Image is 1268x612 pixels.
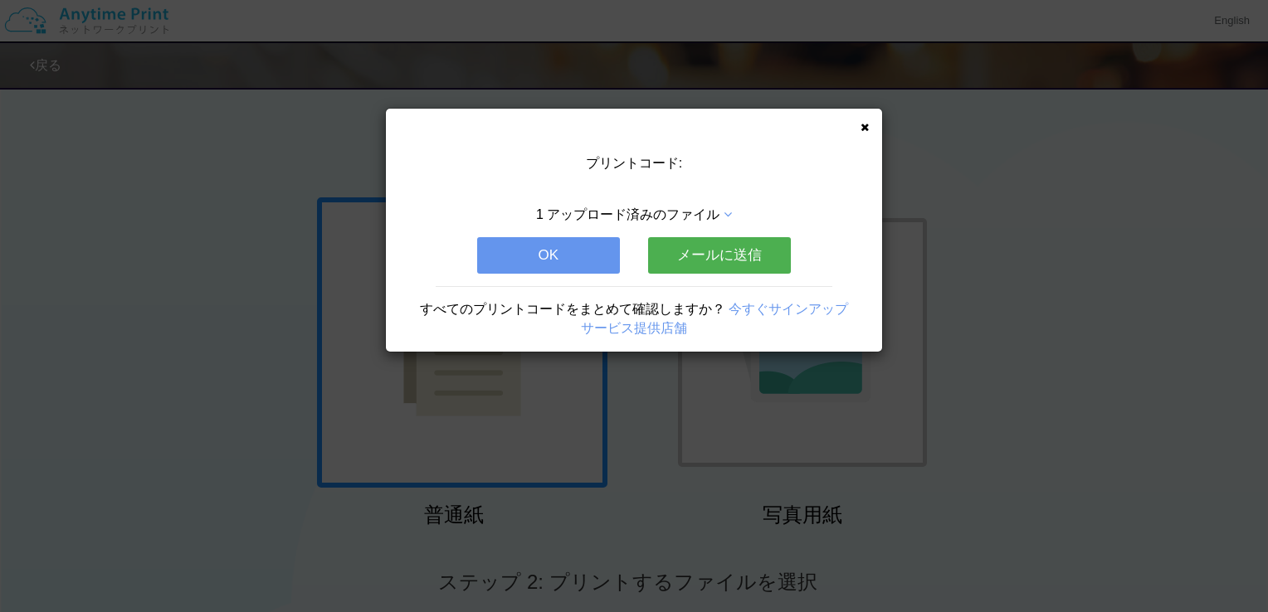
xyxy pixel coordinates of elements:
[586,156,682,170] span: プリントコード:
[536,207,719,221] span: 1 アップロード済みのファイル
[477,237,620,274] button: OK
[420,302,725,316] span: すべてのプリントコードをまとめて確認しますか？
[581,321,687,335] a: サービス提供店舗
[729,302,848,316] a: 今すぐサインアップ
[648,237,791,274] button: メールに送信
